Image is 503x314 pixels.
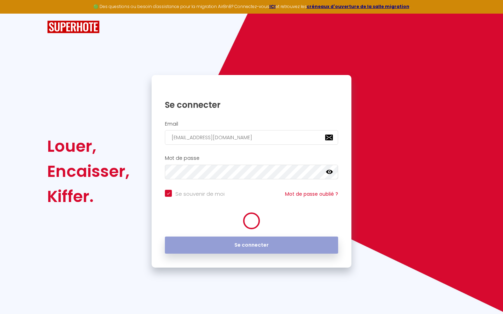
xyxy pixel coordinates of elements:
h2: Mot de passe [165,155,338,161]
input: Ton Email [165,130,338,145]
a: ICI [269,3,276,9]
h2: Email [165,121,338,127]
div: Kiffer. [47,184,130,209]
a: Mot de passe oublié ? [285,190,338,197]
a: créneaux d'ouverture de la salle migration [307,3,409,9]
button: Ouvrir le widget de chat LiveChat [6,3,27,24]
div: Louer, [47,134,130,159]
button: Se connecter [165,237,338,254]
div: Encaisser, [47,159,130,184]
h1: Se connecter [165,99,338,110]
img: SuperHote logo [47,21,100,33]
